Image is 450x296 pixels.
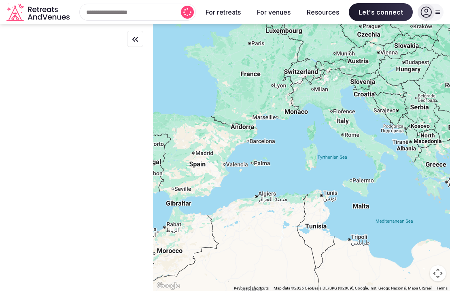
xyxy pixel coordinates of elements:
span: Let's connect [349,3,413,21]
a: Visit the homepage [6,3,71,21]
a: Open this area in Google Maps (opens a new window) [155,281,182,291]
button: For retreats [199,3,247,21]
span: Map data ©2025 GeoBasis-DE/BKG (©2009), Google, Inst. Geogr. Nacional, Mapa GISrael [274,286,431,290]
a: Terms (opens in new tab) [436,286,448,290]
button: For venues [250,3,297,21]
button: Map camera controls [430,265,446,281]
button: Resources [300,3,346,21]
img: Google [155,281,182,291]
svg: Retreats and Venues company logo [6,3,71,21]
button: Keyboard shortcuts [234,285,269,291]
